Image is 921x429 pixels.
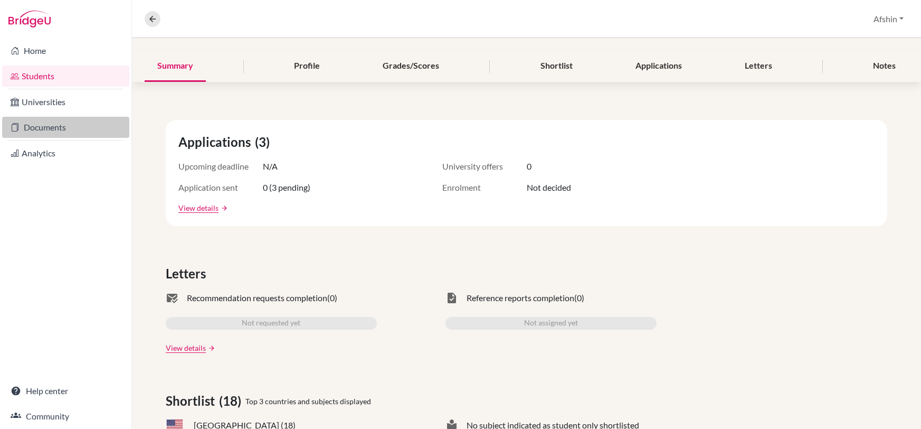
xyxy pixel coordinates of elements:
[255,133,274,152] span: (3)
[2,66,129,87] a: Students
[732,51,785,82] div: Letters
[327,292,337,304] span: (0)
[263,160,278,173] span: N/A
[2,380,129,402] a: Help center
[219,391,245,411] span: (18)
[178,160,263,173] span: Upcoming deadline
[2,40,129,61] a: Home
[860,51,908,82] div: Notes
[206,344,215,352] a: arrow_forward
[623,51,695,82] div: Applications
[2,406,129,427] a: Community
[370,51,452,82] div: Grades/Scores
[524,317,578,330] span: Not assigned yet
[8,11,51,27] img: Bridge-U
[527,181,571,194] span: Not decided
[178,181,263,194] span: Application sent
[145,51,206,82] div: Summary
[574,292,584,304] span: (0)
[281,51,333,82] div: Profile
[242,317,301,330] span: Not requested yet
[178,202,219,213] a: View details
[2,143,129,164] a: Analytics
[166,264,210,283] span: Letters
[263,181,310,194] span: 0 (3 pending)
[445,292,458,304] span: task
[527,160,531,173] span: 0
[467,292,574,304] span: Reference reports completion
[219,204,228,212] a: arrow_forward
[187,292,327,304] span: Recommendation requests completion
[166,391,219,411] span: Shortlist
[178,133,255,152] span: Applications
[869,9,908,29] button: Afshin
[166,292,178,304] span: mark_email_read
[442,160,527,173] span: University offers
[2,117,129,138] a: Documents
[442,181,527,194] span: Enrolment
[2,91,129,113] a: Universities
[245,396,371,407] span: Top 3 countries and subjects displayed
[528,51,585,82] div: Shortlist
[166,342,206,353] a: View details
